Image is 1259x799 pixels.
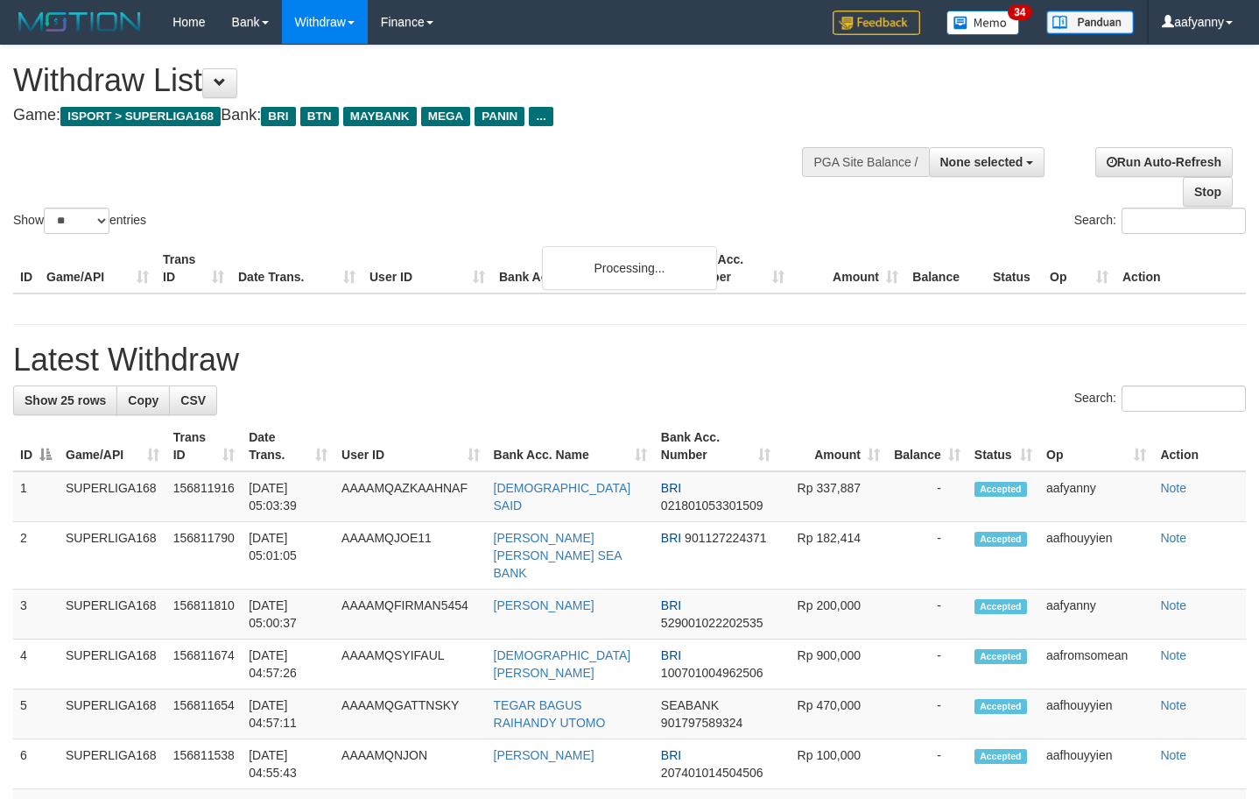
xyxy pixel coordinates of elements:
[300,107,339,126] span: BTN
[166,522,242,590] td: 156811790
[261,107,295,126] span: BRI
[334,689,486,739] td: AAAAMQGATTNSKY
[242,522,334,590] td: [DATE] 05:01:05
[1039,689,1153,739] td: aafhouyyien
[39,244,156,293] th: Game/API
[887,522,967,590] td: -
[169,385,217,415] a: CSV
[242,590,334,640] td: [DATE] 05:00:37
[59,689,166,739] td: SUPERLIGA168
[494,531,622,580] a: [PERSON_NAME] [PERSON_NAME] SEA BANK
[60,107,221,126] span: ISPORT > SUPERLIGA168
[661,598,681,612] span: BRI
[833,11,920,35] img: Feedback.jpg
[1074,208,1246,234] label: Search:
[777,640,887,689] td: Rp 900,000
[1008,4,1031,20] span: 34
[13,107,822,124] h4: Game: Bank:
[661,481,681,495] span: BRI
[887,640,967,689] td: -
[661,698,719,712] span: SEABANK
[44,208,109,234] select: Showentries
[929,147,1045,177] button: None selected
[1160,481,1186,495] a: Note
[334,522,486,590] td: AAAAMQJOE11
[661,748,681,762] span: BRI
[13,471,59,522] td: 1
[494,648,631,680] a: [DEMOGRAPHIC_DATA][PERSON_NAME]
[180,393,206,407] span: CSV
[661,648,681,662] span: BRI
[166,739,242,789] td: 156811538
[661,531,681,545] span: BRI
[166,689,242,739] td: 156811654
[492,244,678,293] th: Bank Acc. Name
[334,590,486,640] td: AAAAMQFIRMAN5454
[1115,244,1246,293] th: Action
[59,739,166,789] td: SUPERLIGA168
[887,590,967,640] td: -
[59,421,166,471] th: Game/API: activate to sort column ascending
[777,689,887,739] td: Rp 470,000
[13,244,39,293] th: ID
[1160,598,1186,612] a: Note
[59,522,166,590] td: SUPERLIGA168
[1039,739,1153,789] td: aafhouyyien
[1074,385,1246,412] label: Search:
[25,393,106,407] span: Show 25 rows
[1095,147,1233,177] a: Run Auto-Refresh
[1160,648,1186,662] a: Note
[1122,385,1246,412] input: Search:
[887,421,967,471] th: Balance: activate to sort column ascending
[13,689,59,739] td: 5
[887,739,967,789] td: -
[242,739,334,789] td: [DATE] 04:55:43
[13,9,146,35] img: MOTION_logo.png
[1039,421,1153,471] th: Op: activate to sort column ascending
[475,107,524,126] span: PANIN
[166,640,242,689] td: 156811674
[974,699,1027,714] span: Accepted
[1039,590,1153,640] td: aafyanny
[343,107,417,126] span: MAYBANK
[974,532,1027,547] span: Accepted
[887,471,967,522] td: -
[661,766,763,780] span: Copy 207401014504506 to clipboard
[242,471,334,522] td: [DATE] 05:03:39
[1183,177,1233,207] a: Stop
[777,739,887,789] td: Rp 100,000
[905,244,986,293] th: Balance
[974,599,1027,614] span: Accepted
[791,244,905,293] th: Amount
[1160,748,1186,762] a: Note
[974,482,1027,497] span: Accepted
[661,616,763,630] span: Copy 529001022202535 to clipboard
[1039,522,1153,590] td: aafhouyyien
[661,666,763,680] span: Copy 100701004962506 to clipboard
[13,522,59,590] td: 2
[1122,208,1246,234] input: Search:
[1043,244,1115,293] th: Op
[529,107,552,126] span: ...
[166,590,242,640] td: 156811810
[777,522,887,590] td: Rp 182,414
[242,689,334,739] td: [DATE] 04:57:11
[59,590,166,640] td: SUPERLIGA168
[494,698,606,730] a: TEGAR BAGUS RAIHANDY UTOMO
[487,421,654,471] th: Bank Acc. Name: activate to sort column ascending
[166,471,242,522] td: 156811916
[1039,640,1153,689] td: aafromsomean
[13,63,822,98] h1: Withdraw List
[494,481,631,513] a: [DEMOGRAPHIC_DATA] SAID
[777,471,887,522] td: Rp 337,887
[661,498,763,513] span: Copy 021801053301509 to clipboard
[13,343,1246,378] h1: Latest Withdraw
[946,11,1020,35] img: Button%20Memo.svg
[242,421,334,471] th: Date Trans.: activate to sort column ascending
[802,147,928,177] div: PGA Site Balance /
[1039,471,1153,522] td: aafyanny
[13,739,59,789] td: 6
[156,244,231,293] th: Trans ID
[13,421,59,471] th: ID: activate to sort column descending
[1153,421,1246,471] th: Action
